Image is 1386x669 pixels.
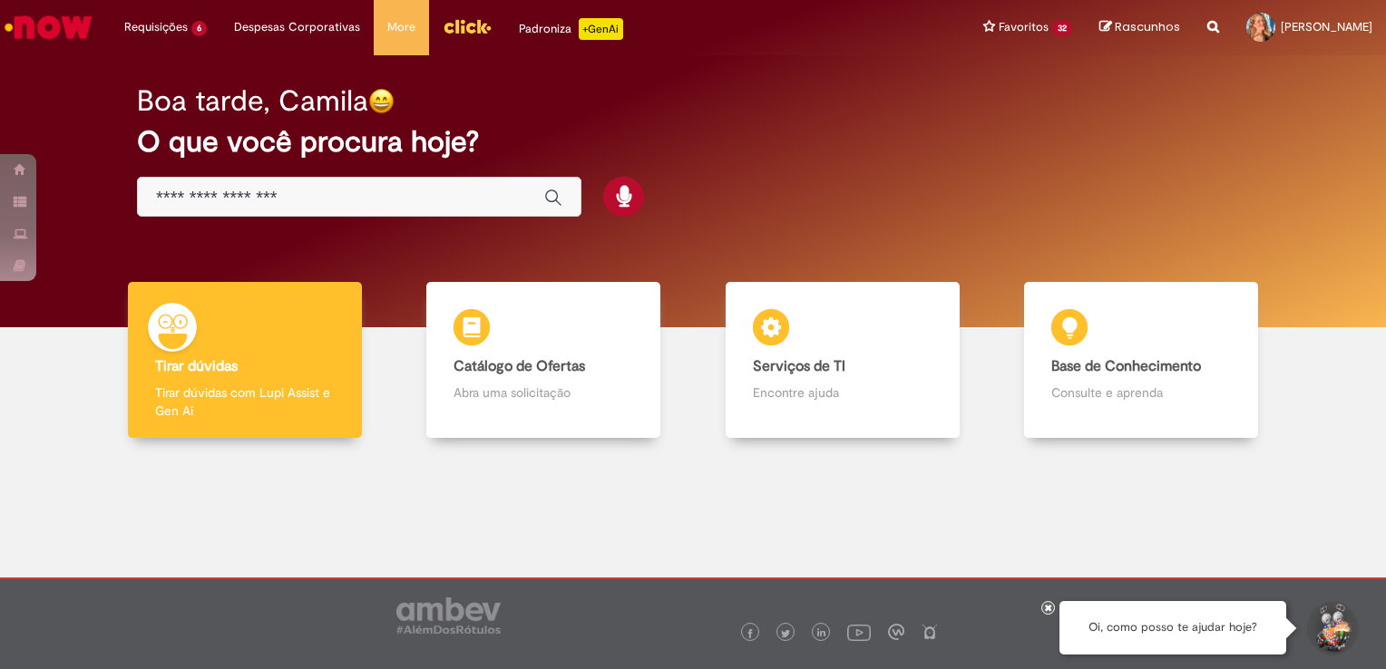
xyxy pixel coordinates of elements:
[992,282,1292,439] a: Base de Conhecimento Consulte e aprenda
[1099,19,1180,36] a: Rascunhos
[137,126,1249,158] h2: O que você procura hoje?
[888,624,904,640] img: logo_footer_workplace.png
[579,18,623,40] p: +GenAi
[395,282,694,439] a: Catálogo de Ofertas Abra uma solicitação
[519,18,623,40] div: Padroniza
[1051,357,1201,375] b: Base de Conhecimento
[1051,383,1231,402] p: Consulte e aprenda
[1281,19,1372,34] span: [PERSON_NAME]
[396,597,501,634] img: logo_footer_ambev_rotulo_gray.png
[95,282,395,439] a: Tirar dúvidas Tirar dúvidas com Lupi Assist e Gen Ai
[2,9,95,45] img: ServiceNow
[922,624,938,640] img: logo_footer_naosei.png
[781,629,790,638] img: logo_footer_twitter.png
[124,18,188,36] span: Requisições
[1304,601,1359,655] button: Iniciar Conversa de Suporte
[746,629,755,638] img: logo_footer_facebook.png
[137,85,368,117] h2: Boa tarde, Camila
[999,18,1049,36] span: Favoritos
[847,620,871,644] img: logo_footer_youtube.png
[387,18,415,36] span: More
[753,357,845,375] b: Serviços de TI
[1052,21,1072,36] span: 32
[817,628,826,639] img: logo_footer_linkedin.png
[1059,601,1286,654] div: Oi, como posso te ajudar hoje?
[155,383,335,420] p: Tirar dúvidas com Lupi Assist e Gen Ai
[155,357,238,375] b: Tirar dúvidas
[753,383,932,402] p: Encontre ajuda
[454,383,633,402] p: Abra uma solicitação
[191,21,207,36] span: 6
[693,282,992,439] a: Serviços de TI Encontre ajuda
[454,357,585,375] b: Catálogo de Ofertas
[368,88,395,114] img: happy-face.png
[234,18,360,36] span: Despesas Corporativas
[1115,18,1180,35] span: Rascunhos
[443,13,492,40] img: click_logo_yellow_360x200.png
